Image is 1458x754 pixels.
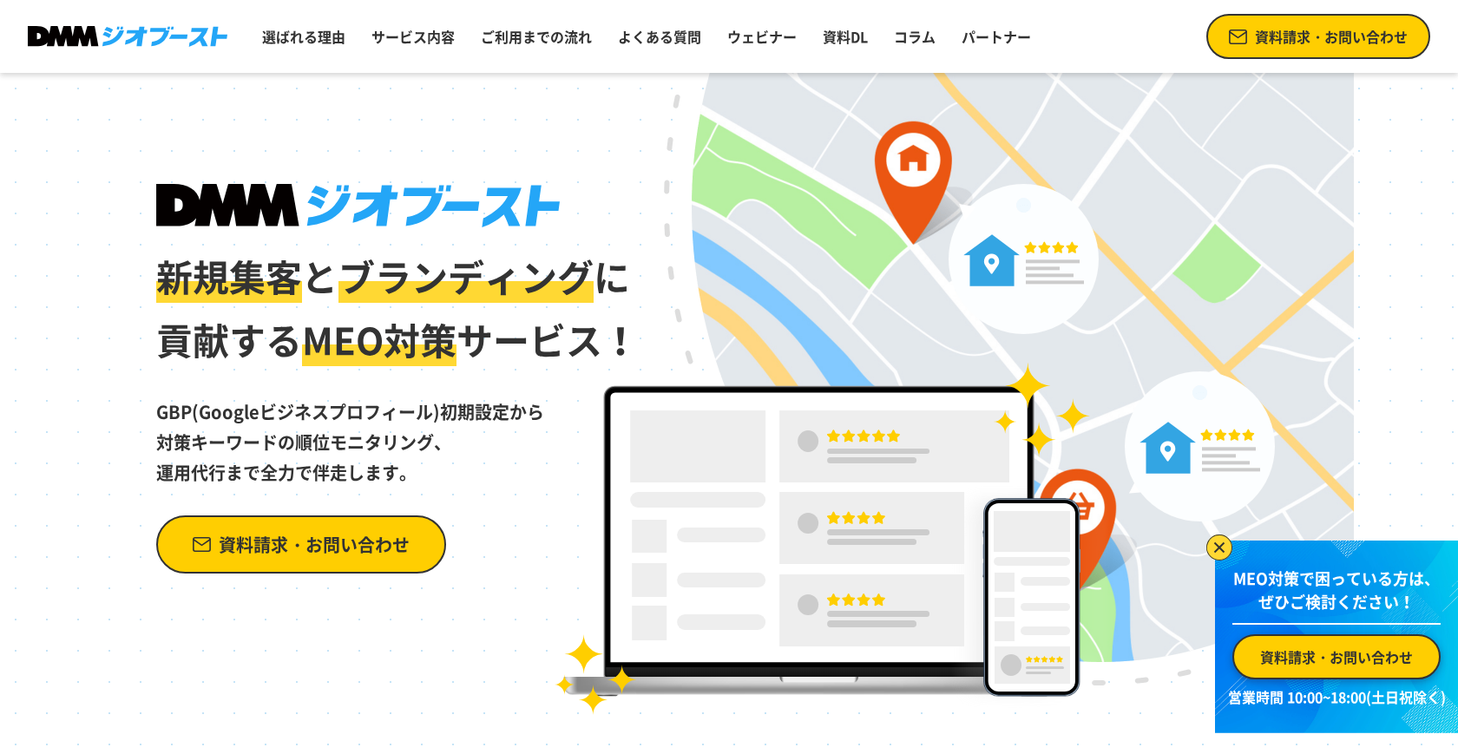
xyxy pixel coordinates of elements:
[1255,26,1408,47] span: 資料請求・お問い合わせ
[28,26,227,48] img: DMMジオブースト
[816,19,875,54] a: 資料DL
[1260,646,1413,667] span: 資料請求・お問い合わせ
[1232,567,1441,625] p: MEO対策で困っている方は、 ぜひご検討ください！
[156,184,640,372] h1: と に 貢献する サービス！
[156,249,302,303] span: 新規集客
[255,19,352,54] a: 選ばれる理由
[1206,534,1232,561] img: バナーを閉じる
[302,312,456,366] span: MEO対策
[338,249,594,303] span: ブランディング
[219,529,410,560] span: 資料請求・お問い合わせ
[887,19,942,54] a: コラム
[611,19,708,54] a: よくある質問
[720,19,804,54] a: ウェビナー
[1206,14,1430,59] a: 資料請求・お問い合わせ
[156,515,446,574] a: 資料請求・お問い合わせ
[156,184,560,227] img: DMMジオブースト
[955,19,1038,54] a: パートナー
[1232,634,1441,679] a: 資料請求・お問い合わせ
[364,19,462,54] a: サービス内容
[156,372,640,488] p: GBP(Googleビジネスプロフィール)初期設定から 対策キーワードの順位モニタリング、 運用代行まで全力で伴走します。
[1225,686,1448,707] p: 営業時間 10:00~18:00(土日祝除く)
[474,19,599,54] a: ご利用までの流れ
